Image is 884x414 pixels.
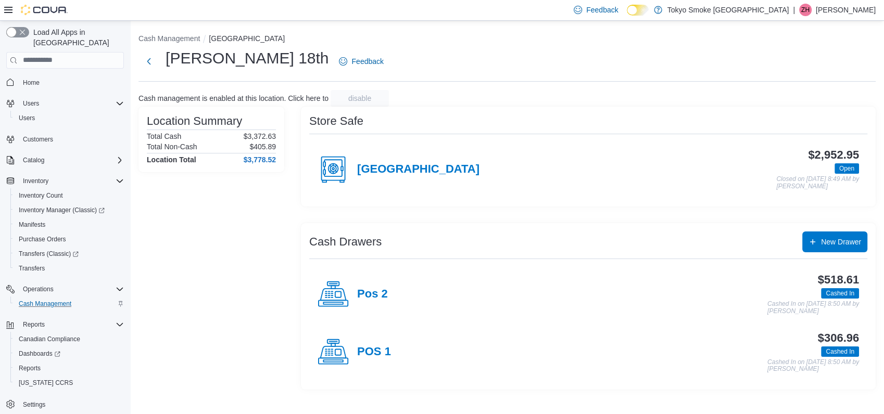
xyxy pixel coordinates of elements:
[348,93,371,103] span: disable
[627,5,649,16] input: Dark Mode
[138,33,876,46] nav: An example of EuiBreadcrumbs
[19,76,44,89] a: Home
[19,191,63,200] span: Inventory Count
[19,283,58,295] button: Operations
[23,156,44,164] span: Catalog
[331,90,389,107] button: disable
[818,332,859,344] h3: $306.96
[19,175,124,187] span: Inventory
[15,262,124,275] span: Transfers
[801,4,810,16] span: ZH
[249,143,276,151] p: $405.89
[2,317,128,332] button: Reports
[2,396,128,411] button: Settings
[19,398,49,411] a: Settings
[209,34,285,43] button: [GEOGRAPHIC_DATA]
[309,236,382,248] h3: Cash Drawers
[826,289,854,298] span: Cashed In
[826,347,854,356] span: Cashed In
[19,283,124,295] span: Operations
[10,346,128,361] a: Dashboards
[2,282,128,296] button: Operations
[15,362,124,374] span: Reports
[15,377,124,389] span: Washington CCRS
[802,231,867,252] button: New Drawer
[138,51,159,72] button: Next
[2,75,128,90] button: Home
[821,288,859,299] span: Cashed In
[147,156,196,164] h4: Location Total
[351,56,383,67] span: Feedback
[23,177,48,185] span: Inventory
[138,34,200,43] button: Cash Management
[10,232,128,247] button: Purchase Orders
[166,48,329,69] h1: [PERSON_NAME] 18th
[29,27,124,48] span: Load All Apps in [GEOGRAPHIC_DATA]
[821,346,859,357] span: Cashed In
[19,364,41,372] span: Reports
[816,4,876,16] p: [PERSON_NAME]
[147,143,197,151] h6: Total Non-Cash
[19,250,79,258] span: Transfers (Classic)
[10,376,128,390] button: [US_STATE] CCRS
[15,248,83,260] a: Transfers (Classic)
[19,97,43,110] button: Users
[19,300,71,308] span: Cash Management
[10,332,128,346] button: Canadian Compliance
[147,132,181,140] h6: Total Cash
[19,175,53,187] button: Inventory
[15,262,49,275] a: Transfers
[19,264,45,273] span: Transfers
[309,115,363,127] h3: Store Safe
[357,288,388,301] h4: Pos 2
[10,247,128,261] a: Transfers (Classic)
[15,233,70,245] a: Purchase Orders
[244,156,276,164] h4: $3,778.52
[15,204,109,216] a: Inventory Manager (Classic)
[2,153,128,167] button: Catalog
[15,333,124,345] span: Canadian Compliance
[23,79,40,87] span: Home
[19,235,66,243] span: Purchase Orders
[10,296,128,311] button: Cash Management
[21,5,68,15] img: Cova
[15,112,39,124] a: Users
[19,318,49,331] button: Reports
[799,4,812,16] div: Zoe Hyndman
[15,112,124,124] span: Users
[10,111,128,125] button: Users
[821,237,861,247] span: New Drawer
[23,320,45,329] span: Reports
[10,361,128,376] button: Reports
[15,233,124,245] span: Purchase Orders
[793,4,795,16] p: |
[19,318,124,331] span: Reports
[19,397,124,410] span: Settings
[15,218,124,231] span: Manifests
[19,350,60,358] span: Dashboards
[15,333,84,345] a: Canadian Compliance
[767,359,859,373] p: Cashed In on [DATE] 8:50 AM by [PERSON_NAME]
[19,154,48,166] button: Catalog
[19,379,73,387] span: [US_STATE] CCRS
[335,51,387,72] a: Feedback
[839,164,854,173] span: Open
[15,189,124,202] span: Inventory Count
[19,221,45,229] span: Manifests
[10,261,128,276] button: Transfers
[15,204,124,216] span: Inventory Manager (Classic)
[10,203,128,217] a: Inventory Manager (Classic)
[15,297,75,310] a: Cash Management
[19,335,80,343] span: Canadian Compliance
[19,133,124,146] span: Customers
[23,135,53,144] span: Customers
[15,189,67,202] a: Inventory Count
[10,188,128,203] button: Inventory Count
[147,115,242,127] h3: Location Summary
[2,96,128,111] button: Users
[2,174,128,188] button: Inventory
[19,97,124,110] span: Users
[15,218,49,231] a: Manifests
[19,206,105,214] span: Inventory Manager (Classic)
